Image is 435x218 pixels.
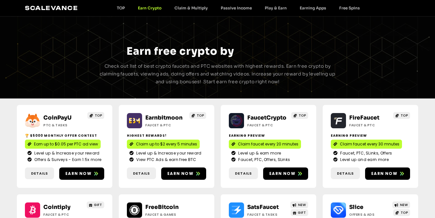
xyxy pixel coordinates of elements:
[167,171,194,177] span: Earn now
[299,113,306,118] span: TOP
[110,6,131,10] a: TOP
[59,167,104,180] a: Earn now
[127,133,206,138] h2: Highest Rewards!
[293,6,333,10] a: Earning Apps
[145,212,186,217] h2: Faucet & Games
[401,210,408,215] span: TOP
[291,209,308,216] a: GIFT
[33,150,99,156] span: Level up & Increase your reward
[237,157,290,163] span: Faucet, PTC, Offers, SLinks
[135,157,196,163] span: View PTC Ads & earn free BTC
[189,112,206,119] a: TOP
[214,6,258,10] a: Passive Income
[392,201,410,208] a: NEW
[145,114,183,121] a: Earnbitmoon
[34,141,98,147] span: Earn up to $0.05 per PTC ad view
[339,157,389,163] span: Level up and earn more
[87,201,105,208] a: GIFT
[110,6,366,10] nav: Menu
[127,45,234,58] span: Earn free crypto by
[33,157,101,163] span: Offers & Surveys - Earn 1.5x more
[25,167,54,179] a: Details
[161,167,206,180] a: Earn now
[393,112,410,119] a: TOP
[43,123,84,128] h2: ptc & Tasks
[135,150,201,156] span: Level up & Increase your reward
[247,204,279,211] a: SatsFaucet
[31,171,48,176] span: Details
[349,123,390,128] h2: Faucet & PTC
[87,112,104,119] a: TOP
[298,210,306,215] span: GIFT
[291,112,308,119] a: TOP
[238,141,298,147] span: Claim faucet every 20 minutes
[97,63,338,86] p: Check out list of best crypto faucets and PTC websites with highest rewards. Earn free crypto by ...
[349,204,363,211] a: Slice
[371,171,397,177] span: Earn now
[247,114,286,121] a: FaucetCrypto
[298,202,306,207] span: NEW
[400,202,408,207] span: NEW
[25,133,104,138] h2: 🏆 $5000 Monthly Offer contest
[133,171,150,176] span: Details
[25,5,78,11] a: Scalevance
[331,167,360,179] a: Details
[340,141,399,147] span: Claim faucet every 30 mnutes
[43,114,72,121] a: CoinPayU
[43,212,84,217] h2: Faucet & PTC
[349,114,379,121] a: FireFaucet
[290,201,308,208] a: NEW
[258,6,293,10] a: Play & Earn
[235,171,252,176] span: Details
[331,140,402,149] a: Claim faucet every 30 mnutes
[65,171,92,177] span: Earn now
[145,204,179,211] a: FreeBitcoin
[127,140,200,149] a: Claim up to $2 every 5 minutes
[127,167,156,179] a: Details
[263,167,308,180] a: Earn now
[168,6,214,10] a: Claim & Multiply
[247,212,288,217] h2: Faucet & Tasks
[401,113,408,118] span: TOP
[229,140,301,149] a: Claim faucet every 20 minutes
[136,141,197,147] span: Claim up to $2 every 5 minutes
[197,113,204,118] span: TOP
[237,150,281,156] span: Level up & earn more
[333,6,366,10] a: Free Spins
[131,6,168,10] a: Earn Crypto
[331,133,410,138] h2: Earning Preview
[25,140,101,149] a: Earn up to $0.05 per PTC ad view
[337,171,354,176] span: Details
[247,123,288,128] h2: Faucet & PTC
[94,202,102,207] span: GIFT
[269,171,296,177] span: Earn now
[393,209,410,216] a: TOP
[145,123,186,128] h2: Faucet & PTC
[365,167,410,180] a: Earn now
[95,113,102,118] span: TOP
[339,150,392,156] span: Faucet, PTC, SLinks, Offers
[349,212,390,217] h2: Offers & Ads
[43,204,71,211] a: Cointiply
[229,133,308,138] h2: Earning Preview
[229,167,258,179] a: Details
